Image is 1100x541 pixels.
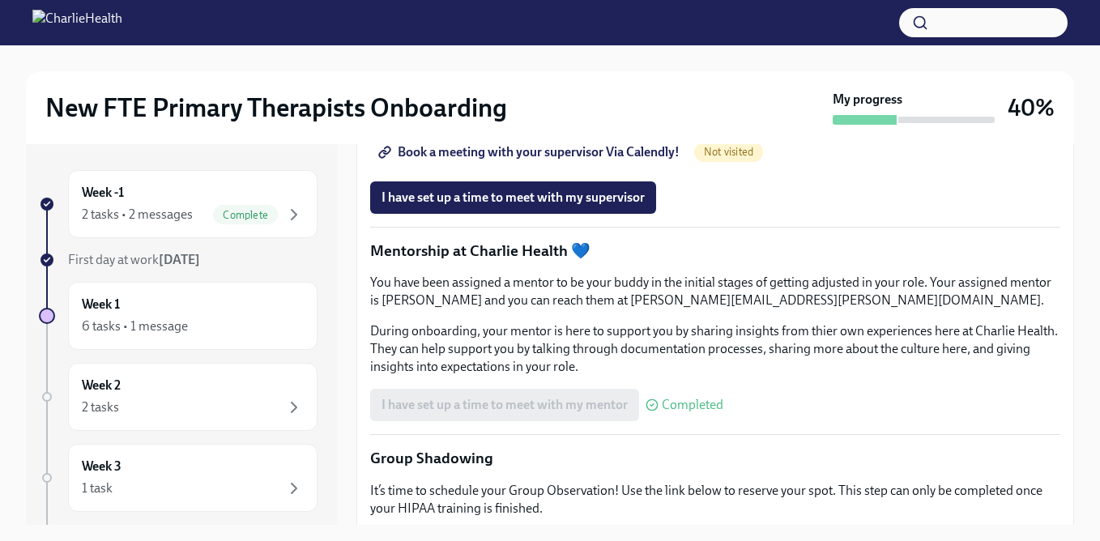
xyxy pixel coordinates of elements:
[39,363,318,431] a: Week 22 tasks
[39,170,318,238] a: Week -12 tasks • 2 messagesComplete
[39,444,318,512] a: Week 31 task
[82,296,120,313] h6: Week 1
[662,398,723,411] span: Completed
[382,190,645,206] span: I have set up a time to meet with my supervisor
[370,136,691,168] a: Book a meeting with your supervisor Via Calendly!
[32,10,122,36] img: CharlieHealth
[45,92,507,124] h2: New FTE Primary Therapists Onboarding
[82,184,124,202] h6: Week -1
[370,448,1060,469] p: Group Shadowing
[370,241,1060,262] p: Mentorship at Charlie Health 💙
[159,252,200,267] strong: [DATE]
[39,251,318,269] a: First day at work[DATE]
[68,252,200,267] span: First day at work
[833,91,902,109] strong: My progress
[82,377,121,394] h6: Week 2
[370,482,1060,518] p: It’s time to schedule your Group Observation! Use the link below to reserve your spot. This step ...
[1008,93,1055,122] h3: 40%
[370,181,656,214] button: I have set up a time to meet with my supervisor
[82,317,188,335] div: 6 tasks • 1 message
[213,209,278,221] span: Complete
[82,479,113,497] div: 1 task
[82,206,193,224] div: 2 tasks • 2 messages
[39,282,318,350] a: Week 16 tasks • 1 message
[82,458,122,475] h6: Week 3
[82,398,119,416] div: 2 tasks
[370,322,1060,376] p: During onboarding, your mentor is here to support you by sharing insights from thier own experien...
[382,144,680,160] span: Book a meeting with your supervisor Via Calendly!
[694,146,763,158] span: Not visited
[370,274,1060,309] p: You have been assigned a mentor to be your buddy in the initial stages of getting adjusted in you...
